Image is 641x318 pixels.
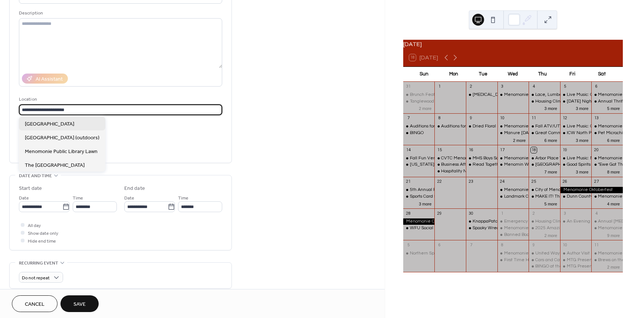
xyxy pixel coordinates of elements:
[25,134,99,142] span: [GEOGRAPHIC_DATA] (outdoors)
[473,92,542,98] div: [MEDICAL_DATA] P.A.C.T. Training
[466,92,497,98] div: Dementia P.A.C.T. Training
[19,9,221,17] div: Description
[560,155,592,162] div: Live Music: Nice 'N' Easy
[591,250,623,257] div: Menomonie Farmer's Market
[497,218,529,225] div: Emergency Preparedness Class For Seniors
[529,162,560,168] div: Menomonie Public Library Terrace Grand Opening
[558,67,587,82] div: Fri
[504,232,630,238] div: Banned Book Week: a Conversation with Dr. [PERSON_NAME]
[498,67,528,82] div: Wed
[441,155,527,162] div: CVTC Menomonie Campus Ribbon Cutting
[19,259,58,267] span: Recurring event
[437,147,442,153] div: 15
[529,257,560,263] div: Cars and Caffeine
[529,194,560,200] div: MAKE IT! Thursdays at Fulton's Workshop
[410,194,445,200] div: Sports Card Show
[535,162,599,168] div: [GEOGRAPHIC_DATA] Opening
[441,168,534,175] div: Hospitality Nights with Chef [PERSON_NAME]
[604,232,623,238] button: 9 more
[587,67,617,82] div: Sat
[535,225,577,231] div: 2025 Amazing Race
[497,232,529,238] div: Banned Book Week: a Conversation with Dr. Samuel Cohen
[535,263,609,270] div: BINGO at the [GEOGRAPHIC_DATA]
[504,187,581,193] div: Menomonie [PERSON_NAME] Market
[560,98,592,105] div: Friday Night Lights Fun Show
[473,218,516,225] div: KnappaPatch Market
[500,179,505,185] div: 24
[535,187,624,193] div: City of Menomonie Hazardous Waste Event
[560,218,592,225] div: An Evening With William Kent Krueger
[562,116,568,121] div: 12
[591,225,623,231] div: Menomonie Farmer's Market
[594,179,599,185] div: 27
[562,179,568,185] div: 26
[403,130,435,136] div: BINGO
[403,123,435,130] div: Auditions for White Christmas
[560,194,592,200] div: Dunn County Hazardous Waste Event
[497,123,529,130] div: Menomonie Farmer's Market
[604,168,623,175] button: 8 more
[500,242,505,248] div: 8
[19,95,221,103] div: Location
[594,84,599,90] div: 6
[504,194,586,200] div: Landmark Conservancy Annual Meeting
[437,242,442,248] div: 6
[604,200,623,207] button: 4 more
[25,162,85,169] span: The [GEOGRAPHIC_DATA]
[529,225,560,231] div: 2025 Amazing Race
[25,301,45,308] span: Cancel
[25,148,98,156] span: Menomonie Public Library Lawn
[567,218,638,225] div: An Evening With [PERSON_NAME]
[531,147,536,153] div: 18
[604,263,623,270] button: 2 more
[504,123,581,130] div: Menomonie [PERSON_NAME] Market
[405,179,411,185] div: 21
[591,98,623,105] div: Annual Thrift and Plant Sale
[497,194,529,200] div: Landmark Conservancy Annual Meeting
[529,187,560,193] div: City of Menomonie Hazardous Waste Event
[405,211,411,216] div: 28
[562,211,568,216] div: 3
[437,116,442,121] div: 8
[529,263,560,270] div: BINGO at the Moose Lodge
[473,225,524,231] div: Spooky Wreath Workshop
[562,147,568,153] div: 19
[542,232,560,238] button: 2 more
[591,123,623,130] div: Menomonie Farmer's Market
[405,84,411,90] div: 31
[466,123,497,130] div: Dried Floral Hanging Workshop
[535,123,585,130] div: Fall ATV/UTV Color Ride
[560,263,592,270] div: MTG Presents "Charlie's Aunt, 'A Menomonie Farce'"
[468,84,474,90] div: 2
[542,105,560,111] button: 3 more
[124,194,134,202] span: Date
[529,92,560,98] div: Lace, Lumber, and Legacy: A Menomonie Mansions and Afternoon Tea Tour
[531,116,536,121] div: 11
[567,98,627,105] div: [DATE] Night Lights Fun Show
[504,92,581,98] div: Menomonie [PERSON_NAME] Market
[497,250,529,257] div: Menomonie Farmer's Market
[535,250,588,257] div: United Way Day of Caring
[529,250,560,257] div: United Way Day of Caring
[437,211,442,216] div: 29
[560,92,592,98] div: Live Music: Crystal + Milz Acoustic Duo
[504,250,581,257] div: Menomonie [PERSON_NAME] Market
[410,130,424,136] div: BINGO
[409,67,439,82] div: Sun
[468,147,474,153] div: 16
[497,92,529,98] div: Menomonie Farmer's Market
[12,295,57,312] button: Cancel
[529,98,560,105] div: Housing Clinic
[22,274,50,282] span: Do not repeat
[594,211,599,216] div: 4
[473,155,532,162] div: MHS Boys Soccer Youth Night
[403,155,435,162] div: Fall Fun Vendor Show
[535,218,564,225] div: Housing Clinic
[405,147,411,153] div: 14
[542,168,560,175] button: 7 more
[591,92,623,98] div: Menomonie Farmer's Market
[562,84,568,90] div: 5
[504,155,581,162] div: Menomonie [PERSON_NAME] Market
[535,257,572,263] div: Cars and Caffeine
[529,218,560,225] div: Housing Clinic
